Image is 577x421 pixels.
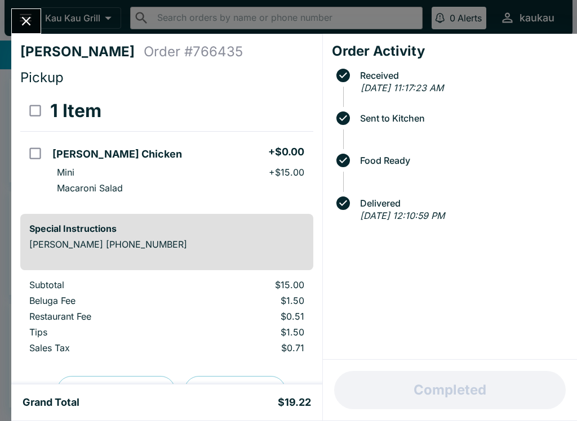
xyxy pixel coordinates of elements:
h3: 1 Item [50,100,101,122]
button: Close [12,9,41,33]
h4: [PERSON_NAME] [20,43,144,60]
p: Macaroni Salad [57,182,123,194]
h6: Special Instructions [29,223,304,234]
p: Mini [57,167,74,178]
em: [DATE] 11:17:23 AM [361,82,443,93]
p: + $15.00 [269,167,304,178]
h5: + $0.00 [268,145,304,159]
p: [PERSON_NAME] [PHONE_NUMBER] [29,239,304,250]
span: Received [354,70,568,80]
p: $0.71 [196,342,304,353]
p: Beluga Fee [29,295,178,306]
em: [DATE] 12:10:59 PM [360,210,445,221]
p: Restaurant Fee [29,311,178,322]
p: Tips [29,326,178,338]
span: Sent to Kitchen [354,113,568,123]
h4: Order Activity [332,43,568,60]
p: $15.00 [196,279,304,290]
p: Subtotal [29,279,178,290]
h5: Grand Total [23,396,79,409]
table: orders table [20,279,313,358]
p: $1.50 [196,326,304,338]
h5: [PERSON_NAME] Chicken [52,147,182,161]
h5: $19.22 [278,396,311,409]
span: Pickup [20,69,64,86]
span: Delivered [354,198,568,208]
button: Preview Receipt [57,376,175,405]
p: $1.50 [196,295,304,306]
h4: Order # 766435 [144,43,243,60]
p: Sales Tax [29,342,178,353]
span: Food Ready [354,155,568,165]
p: $0.51 [196,311,304,322]
button: Print Receipt [184,376,286,405]
table: orders table [20,91,313,205]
